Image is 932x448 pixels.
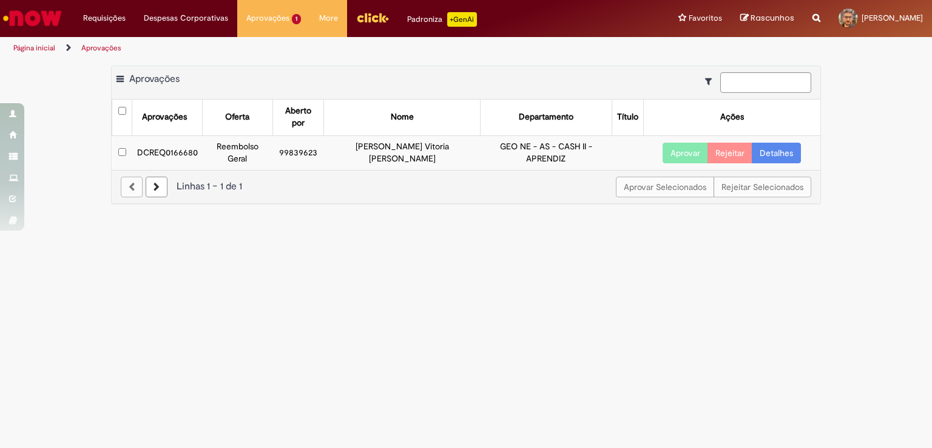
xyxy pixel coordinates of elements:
div: Oferta [225,111,249,123]
div: Aberto por [278,105,319,129]
td: 99839623 [272,135,323,169]
span: Aprovações [246,12,289,24]
p: +GenAi [447,12,477,27]
img: click_logo_yellow_360x200.png [356,8,389,27]
div: Ações [720,111,744,123]
button: Aprovar [663,143,708,163]
span: Requisições [83,12,126,24]
div: Título [617,111,638,123]
div: Nome [391,111,414,123]
a: Rascunhos [740,13,794,24]
td: DCREQ0166680 [132,135,203,169]
div: Aprovações [142,111,187,123]
span: 1 [292,14,301,24]
span: Aprovações [129,73,180,85]
div: Padroniza [407,12,477,27]
div: Linhas 1 − 1 de 1 [121,180,811,194]
span: [PERSON_NAME] [862,13,923,23]
ul: Trilhas de página [9,37,612,59]
i: Mostrar filtros para: Suas Solicitações [705,77,718,86]
span: Despesas Corporativas [144,12,228,24]
th: Aprovações [132,100,203,135]
a: Página inicial [13,43,55,53]
a: Aprovações [81,43,121,53]
td: GEO NE - AS - CASH II - APRENDIZ [481,135,612,169]
button: Rejeitar [707,143,752,163]
td: [PERSON_NAME] Vitoria [PERSON_NAME] [323,135,481,169]
td: Reembolso Geral [203,135,272,169]
span: Favoritos [689,12,722,24]
span: Rascunhos [751,12,794,24]
span: More [319,12,338,24]
a: Detalhes [752,143,801,163]
img: ServiceNow [1,6,64,30]
div: Departamento [519,111,573,123]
